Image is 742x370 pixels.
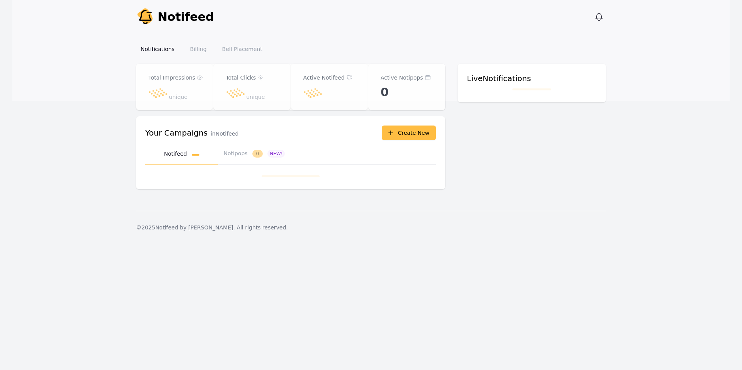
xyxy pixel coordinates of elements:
a: Bell Placement [218,42,267,56]
p: Total Impressions [148,73,195,82]
button: Notipops0NEW! [218,143,291,165]
img: Your Company [136,8,155,26]
h3: Your Campaigns [145,127,208,138]
button: Create New [382,126,436,140]
span: All rights reserved. [237,224,288,231]
a: Notifications [136,42,179,56]
span: unique [169,93,187,101]
p: Total Clicks [226,73,256,82]
span: unique [246,93,265,101]
a: Notifeed [136,8,214,26]
span: Notifeed [158,10,214,24]
p: in Notifeed [211,130,238,137]
span: 0 [252,150,263,158]
p: Active Notipops [381,73,423,82]
span: © 2025 Notifeed by [PERSON_NAME]. [136,224,235,231]
span: NEW! [267,150,285,158]
button: Notifeed [145,143,218,165]
h3: Live Notifications [467,73,597,84]
a: Billing [185,42,211,56]
p: Active Notifeed [303,73,345,82]
span: 0 [381,85,388,99]
nav: Tabs [145,143,436,165]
